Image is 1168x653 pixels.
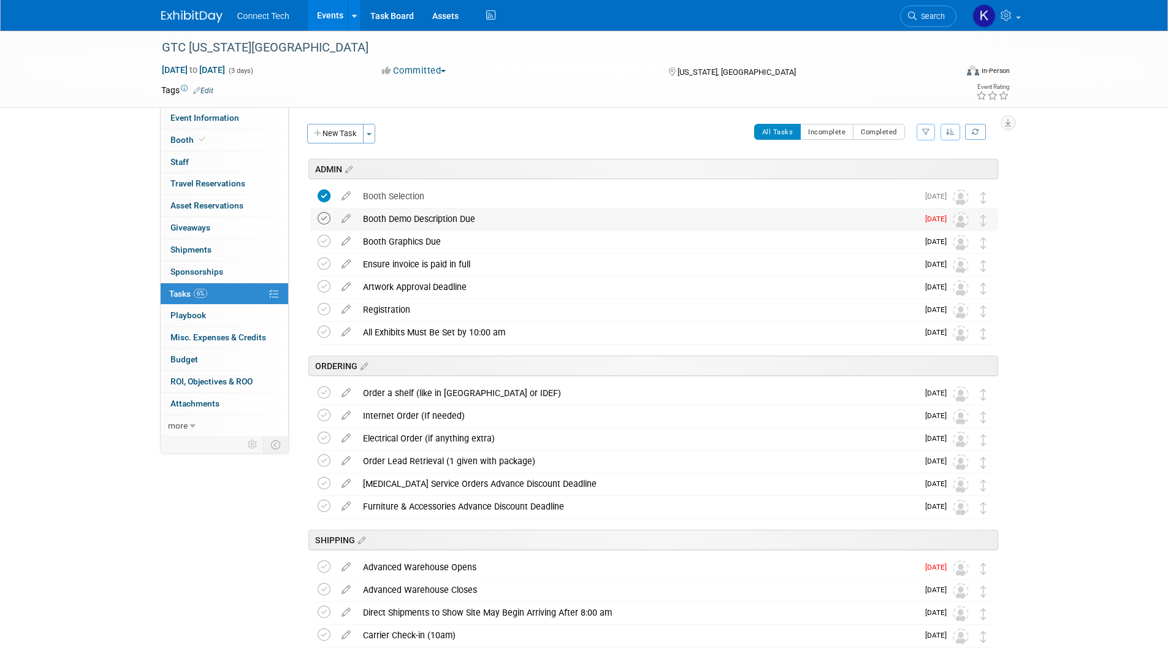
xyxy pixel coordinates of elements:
[967,66,979,75] img: Format-Inperson.png
[980,608,987,620] i: Move task
[161,349,288,370] a: Budget
[981,66,1010,75] div: In-Person
[357,428,918,449] div: Electrical Order (if anything extra)
[925,411,953,420] span: [DATE]
[170,267,223,277] span: Sponsorships
[357,299,918,320] div: Registration
[188,65,199,75] span: to
[335,213,357,224] a: edit
[335,236,357,247] a: edit
[357,557,918,578] div: Advanced Warehouse Opens
[976,84,1009,90] div: Event Rating
[170,245,212,254] span: Shipments
[161,327,288,348] a: Misc. Expenses & Credits
[335,630,357,641] a: edit
[900,6,956,27] a: Search
[335,607,357,618] a: edit
[953,583,969,599] img: Unassigned
[925,283,953,291] span: [DATE]
[953,303,969,319] img: Unassigned
[980,305,987,317] i: Move task
[170,332,266,342] span: Misc. Expenses & Credits
[925,328,953,337] span: [DATE]
[925,260,953,269] span: [DATE]
[161,217,288,239] a: Giveaways
[170,310,206,320] span: Playbook
[925,215,953,223] span: [DATE]
[925,305,953,314] span: [DATE]
[335,478,357,489] a: edit
[965,124,986,140] a: Refresh
[980,215,987,226] i: Move task
[357,277,918,297] div: Artwork Approval Deadline
[357,322,918,343] div: All Exhibits Must Be Set by 10:00 am
[161,84,213,96] td: Tags
[357,451,918,472] div: Order Lead Retrieval (1 given with package)
[237,11,289,21] span: Connect Tech
[335,410,357,421] a: edit
[980,283,987,294] i: Move task
[980,434,987,446] i: Move task
[925,192,953,200] span: [DATE]
[953,189,969,205] img: Unassigned
[170,135,208,145] span: Booth
[925,457,953,465] span: [DATE]
[754,124,801,140] button: All Tasks
[980,563,987,575] i: Move task
[925,563,953,571] span: [DATE]
[308,356,998,376] div: ORDERING
[227,67,253,75] span: (3 days)
[980,586,987,597] i: Move task
[378,64,451,77] button: Committed
[357,405,918,426] div: Internet Order (If needed)
[161,151,288,173] a: Staff
[357,496,918,517] div: Furniture & Accessories Advance Discount Deadline
[335,327,357,338] a: edit
[953,560,969,576] img: Unassigned
[953,280,969,296] img: Unassigned
[161,64,226,75] span: [DATE] [DATE]
[335,562,357,573] a: edit
[925,389,953,397] span: [DATE]
[161,261,288,283] a: Sponsorships
[161,195,288,216] a: Asset Reservations
[170,376,253,386] span: ROI, Objectives & ROO
[953,432,969,448] img: Unassigned
[953,212,969,228] img: Unassigned
[168,421,188,430] span: more
[800,124,853,140] button: Incomplete
[161,371,288,392] a: ROI, Objectives & ROO
[953,606,969,622] img: Unassigned
[925,434,953,443] span: [DATE]
[357,359,368,372] a: Edit sections
[980,389,987,400] i: Move task
[342,162,353,175] a: Edit sections
[307,124,364,143] button: New Task
[161,283,288,305] a: Tasks6%
[161,239,288,261] a: Shipments
[980,457,987,468] i: Move task
[170,178,245,188] span: Travel Reservations
[980,502,987,514] i: Move task
[980,479,987,491] i: Move task
[335,433,357,444] a: edit
[357,579,918,600] div: Advanced Warehouse Closes
[980,328,987,340] i: Move task
[953,477,969,493] img: Unassigned
[170,200,243,210] span: Asset Reservations
[953,326,969,342] img: Unassigned
[158,37,938,59] div: GTC [US_STATE][GEOGRAPHIC_DATA]
[161,107,288,129] a: Event Information
[335,259,357,270] a: edit
[335,501,357,512] a: edit
[335,388,357,399] a: edit
[953,500,969,516] img: Unassigned
[170,354,198,364] span: Budget
[170,157,189,167] span: Staff
[308,530,998,550] div: SHIPPING
[161,10,223,23] img: ExhibitDay
[357,473,918,494] div: [MEDICAL_DATA] Service Orders Advance Discount Deadline
[242,437,264,453] td: Personalize Event Tab Strip
[161,129,288,151] a: Booth
[193,86,213,95] a: Edit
